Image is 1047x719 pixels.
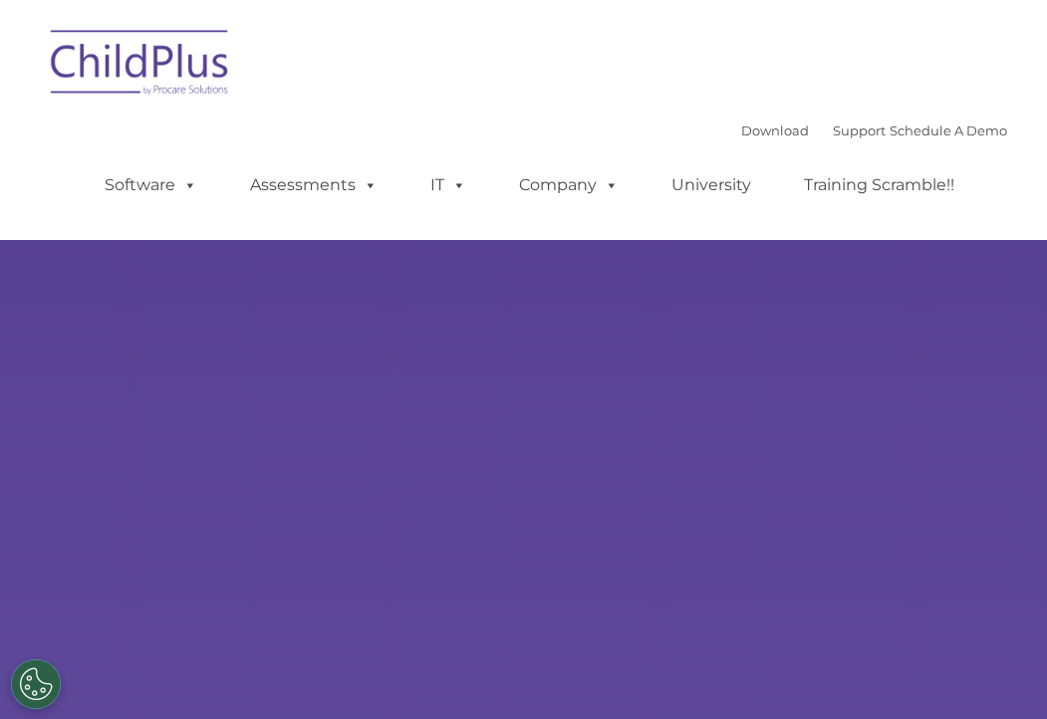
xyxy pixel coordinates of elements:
[11,659,61,709] button: Cookies Settings
[784,165,974,205] a: Training Scramble!!
[741,122,809,138] a: Download
[410,165,486,205] a: IT
[85,165,217,205] a: Software
[652,165,771,205] a: University
[741,122,1007,138] font: |
[41,16,240,116] img: ChildPlus by Procare Solutions
[230,165,397,205] a: Assessments
[499,165,639,205] a: Company
[890,122,1007,138] a: Schedule A Demo
[833,122,886,138] a: Support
